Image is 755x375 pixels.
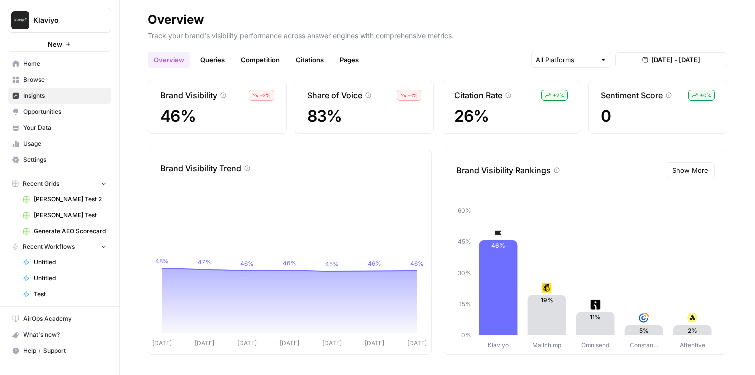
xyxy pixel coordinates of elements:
[34,290,107,299] span: Test
[672,165,708,175] span: Show More
[34,195,107,204] span: [PERSON_NAME] Test 2
[237,339,257,347] tspan: [DATE]
[8,72,111,88] a: Browse
[368,260,381,267] tspan: 46%
[23,139,107,148] span: Usage
[160,162,241,174] p: Brand Visibility Trend
[235,52,286,68] a: Competition
[34,227,107,236] span: Generate AEO Scorecard
[160,89,217,101] p: Brand Visibility
[491,242,505,249] text: 46%
[307,89,362,101] p: Share of Voice
[23,91,107,100] span: Insights
[148,52,190,68] a: Overview
[23,179,59,188] span: Recent Grids
[639,313,649,323] img: rg202btw2ktor7h9ou5yjtg7epnf
[240,260,254,267] tspan: 46%
[540,296,553,304] text: 19%
[18,254,111,270] a: Untitled
[456,164,551,176] p: Brand Visibility Rankings
[290,52,330,68] a: Citations
[8,120,111,136] a: Your Data
[33,15,94,25] span: Klaviyo
[8,37,111,52] button: New
[410,260,424,267] tspan: 46%
[8,311,111,327] a: AirOps Academy
[457,238,471,246] tspan: 45%
[155,257,169,265] tspan: 48%
[666,162,715,178] button: Show More
[283,259,296,267] tspan: 46%
[542,283,552,293] img: pg21ys236mnd3p55lv59xccdo3xy
[532,341,561,349] tspan: Mailchimp
[601,107,715,125] span: 0
[459,300,471,308] tspan: 15%
[18,207,111,223] a: [PERSON_NAME] Test
[18,191,111,207] a: [PERSON_NAME] Test 2
[23,346,107,355] span: Help + Support
[365,339,384,347] tspan: [DATE]
[590,314,601,321] text: 11%
[23,107,107,116] span: Opportunities
[23,75,107,84] span: Browse
[18,286,111,302] a: Test
[23,242,75,251] span: Recent Workflows
[536,55,596,65] input: All Platforms
[408,91,418,99] span: – 1 %
[325,260,339,268] tspan: 45%
[457,207,471,214] tspan: 60%
[148,12,204,28] div: Overview
[23,123,107,132] span: Your Data
[630,341,658,349] tspan: Constan…
[601,89,663,101] p: Sentiment Score
[23,314,107,323] span: AirOps Academy
[8,176,111,191] button: Recent Grids
[8,136,111,152] a: Usage
[307,107,421,125] span: 83%
[152,339,172,347] tspan: [DATE]
[651,55,700,65] span: [DATE] - [DATE]
[680,341,705,349] tspan: Attentive
[8,8,111,33] button: Workspace: Klaviyo
[11,11,29,29] img: Klaviyo Logo
[688,327,697,334] text: 2%
[8,152,111,168] a: Settings
[8,239,111,254] button: Recent Workflows
[34,274,107,283] span: Untitled
[454,89,502,101] p: Citation Rate
[260,91,271,99] span: – 2 %
[639,327,648,334] text: 5%
[18,223,111,239] a: Generate AEO Scorecard
[454,107,568,125] span: 26%
[23,155,107,164] span: Settings
[553,91,564,99] span: + 2 %
[23,59,107,68] span: Home
[198,258,211,266] tspan: 47%
[590,300,600,310] img: lq805cqlf3k156t6u1vo946p3hed
[8,88,111,104] a: Insights
[493,228,503,238] img: d03zj4el0aa7txopwdneenoutvcu
[687,313,697,323] img: n07qf5yuhemumpikze8icgz1odva
[34,258,107,267] span: Untitled
[48,39,62,49] span: New
[34,211,107,220] span: [PERSON_NAME] Test
[407,339,427,347] tspan: [DATE]
[8,327,111,343] button: What's new?
[18,270,111,286] a: Untitled
[488,341,509,349] tspan: Klaviyo
[457,269,471,277] tspan: 30%
[8,327,111,342] div: What's new?
[581,341,609,349] tspan: Omnisend
[8,343,111,359] button: Help + Support
[334,52,365,68] a: Pages
[615,52,727,67] button: [DATE] - [DATE]
[280,339,299,347] tspan: [DATE]
[8,104,111,120] a: Opportunities
[8,56,111,72] a: Home
[194,52,231,68] a: Queries
[700,91,711,99] span: + 0 %
[148,28,727,41] p: Track your brand's visibility performance across answer engines with comprehensive metrics.
[461,331,471,339] tspan: 0%
[195,339,214,347] tspan: [DATE]
[160,107,274,125] span: 46%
